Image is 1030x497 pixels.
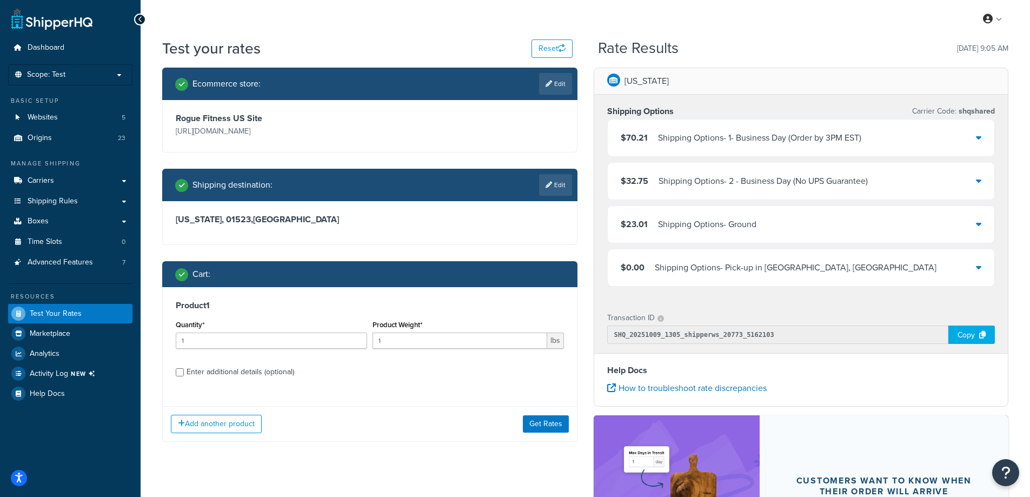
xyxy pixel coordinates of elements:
[655,260,936,275] div: Shipping Options - Pick-up in [GEOGRAPHIC_DATA], [GEOGRAPHIC_DATA]
[192,180,273,190] h2: Shipping destination :
[28,258,93,267] span: Advanced Features
[8,232,132,252] li: Time Slots
[28,43,64,52] span: Dashboard
[523,415,569,433] button: Get Rates
[8,292,132,301] div: Resources
[992,459,1019,486] button: Open Resource Center
[8,364,132,383] a: Activity LogNEW
[8,108,132,128] li: Websites
[956,105,995,117] span: shqshared
[71,369,99,378] span: NEW
[621,131,648,144] span: $70.21
[8,211,132,231] a: Boxes
[122,113,125,122] span: 5
[8,171,132,191] a: Carriers
[659,174,868,189] div: Shipping Options - 2 - Business Day (No UPS Guarantee)
[539,73,572,95] a: Edit
[8,128,132,148] li: Origins
[547,333,564,349] span: lbs
[658,217,756,232] div: Shipping Options - Ground
[373,333,547,349] input: 0.00
[621,261,644,274] span: $0.00
[531,39,573,58] button: Reset
[192,79,261,89] h2: Ecommerce store :
[8,232,132,252] a: Time Slots0
[176,368,184,376] input: Enter additional details (optional)
[30,349,59,359] span: Analytics
[122,258,125,267] span: 7
[8,108,132,128] a: Websites5
[118,134,125,143] span: 23
[373,321,422,329] label: Product Weight*
[176,321,204,329] label: Quantity*
[912,104,995,119] p: Carrier Code:
[176,300,564,311] h3: Product 1
[948,326,995,344] div: Copy
[171,415,262,433] button: Add another product
[28,113,58,122] span: Websites
[8,253,132,273] li: Advanced Features
[621,218,648,230] span: $23.01
[607,106,674,117] h3: Shipping Options
[176,333,367,349] input: 0
[8,128,132,148] a: Origins23
[8,159,132,168] div: Manage Shipping
[30,309,82,319] span: Test Your Rates
[176,113,367,124] h3: Rogue Fitness US Site
[607,310,655,326] p: Transaction ID
[8,384,132,403] a: Help Docs
[8,344,132,363] a: Analytics
[176,124,367,139] p: [URL][DOMAIN_NAME]
[8,191,132,211] a: Shipping Rules
[28,237,62,247] span: Time Slots
[28,217,49,226] span: Boxes
[30,367,99,381] span: Activity Log
[192,269,210,279] h2: Cart :
[122,237,125,247] span: 0
[28,176,54,185] span: Carriers
[8,304,132,323] a: Test Your Rates
[8,38,132,58] a: Dashboard
[658,130,861,145] div: Shipping Options - 1- Business Day (Order by 3PM EST)
[176,214,564,225] h3: [US_STATE], 01523 , [GEOGRAPHIC_DATA]
[786,475,983,497] div: Customers want to know when their order will arrive
[27,70,65,79] span: Scope: Test
[539,174,572,196] a: Edit
[621,175,648,187] span: $32.75
[607,364,995,377] h4: Help Docs
[28,197,78,206] span: Shipping Rules
[957,41,1008,56] p: [DATE] 9:05 AM
[8,96,132,105] div: Basic Setup
[30,329,70,339] span: Marketplace
[8,253,132,273] a: Advanced Features7
[187,365,294,380] div: Enter additional details (optional)
[30,389,65,399] span: Help Docs
[8,364,132,383] li: [object Object]
[624,74,669,89] p: [US_STATE]
[8,324,132,343] a: Marketplace
[28,134,52,143] span: Origins
[598,40,679,57] h2: Rate Results
[607,382,767,394] a: How to troubleshoot rate discrepancies
[162,38,261,59] h1: Test your rates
